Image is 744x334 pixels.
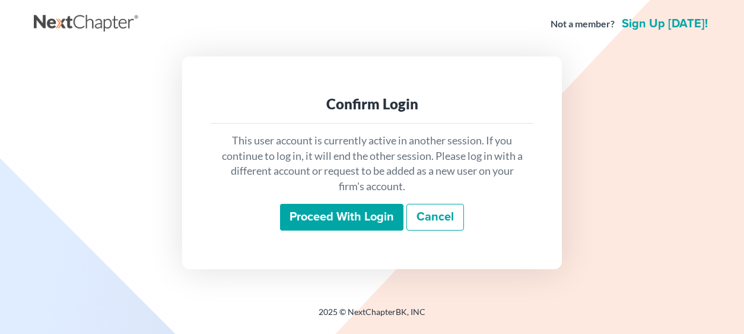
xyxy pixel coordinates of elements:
strong: Not a member? [551,17,615,31]
a: Sign up [DATE]! [619,18,710,30]
input: Proceed with login [280,204,403,231]
div: 2025 © NextChapterBK, INC [34,306,710,327]
a: Cancel [406,204,464,231]
div: Confirm Login [220,94,524,114]
p: This user account is currently active in another session. If you continue to log in, it will end ... [220,133,524,194]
